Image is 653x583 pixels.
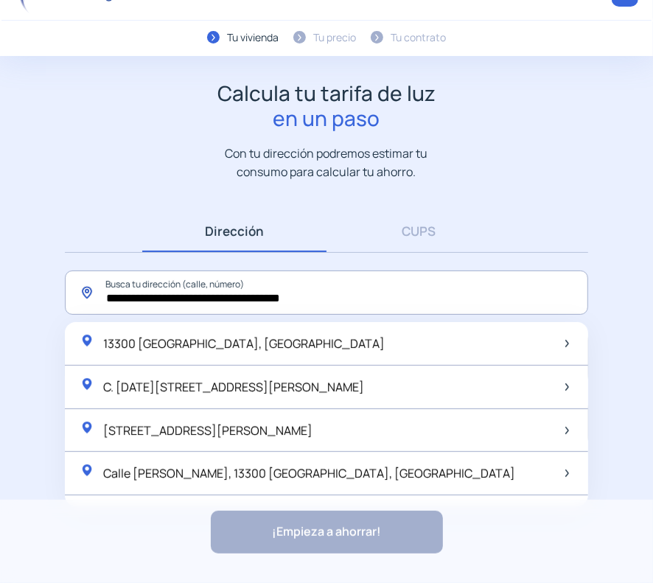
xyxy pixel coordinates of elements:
img: location-pin-green.svg [80,333,94,348]
div: Tu vivienda [227,29,279,46]
a: Dirección [142,210,326,252]
span: Calle [PERSON_NAME], 13300 [GEOGRAPHIC_DATA], [GEOGRAPHIC_DATA] [103,465,515,481]
img: arrow-next-item.svg [565,383,569,391]
a: CUPS [326,210,511,252]
span: en un paso [217,106,436,131]
span: [STREET_ADDRESS][PERSON_NAME] [103,422,312,439]
div: Tu contrato [391,29,446,46]
img: arrow-next-item.svg [565,340,569,347]
div: Tu precio [313,29,356,46]
img: arrow-next-item.svg [565,427,569,434]
img: location-pin-green.svg [80,377,94,391]
img: arrow-next-item.svg [565,469,569,477]
img: location-pin-green.svg [80,463,94,478]
span: C. [DATE][STREET_ADDRESS][PERSON_NAME] [103,379,364,395]
p: Con tu dirección podremos estimar tu consumo para calcular tu ahorro. [211,144,443,181]
h1: Calcula tu tarifa de luz [217,81,436,130]
span: 13300 [GEOGRAPHIC_DATA], [GEOGRAPHIC_DATA] [103,335,385,352]
img: location-pin-green.svg [80,420,94,435]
